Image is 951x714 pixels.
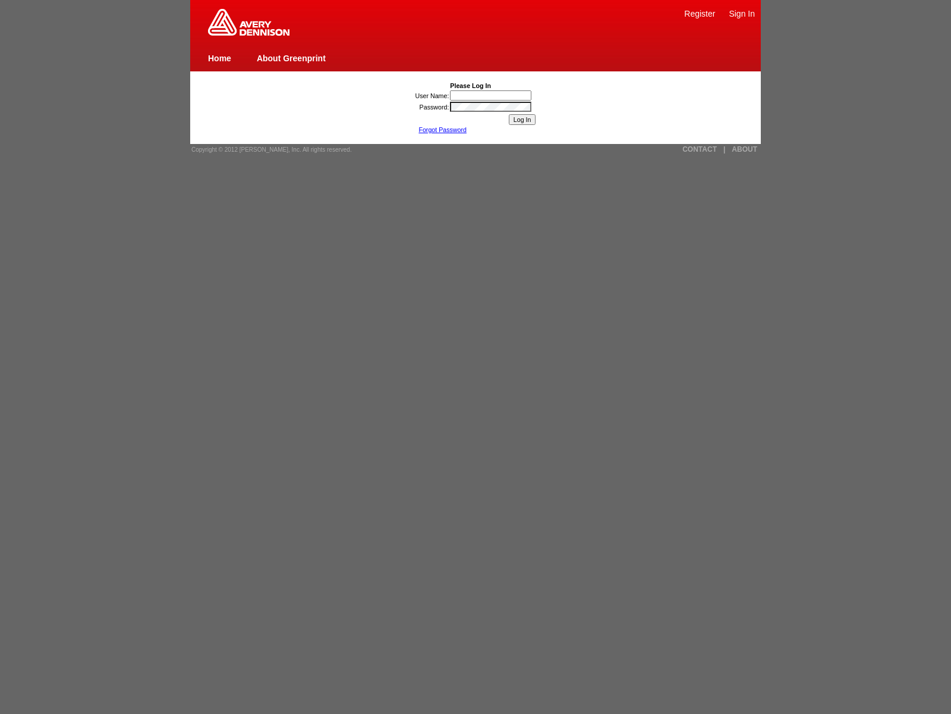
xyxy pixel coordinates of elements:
a: Home [208,54,231,63]
a: Greenprint [208,30,289,37]
input: Log In [509,114,536,125]
label: User Name: [415,92,449,99]
a: Sign In [729,9,755,18]
span: Copyright © 2012 [PERSON_NAME], Inc. All rights reserved. [191,146,352,153]
img: Home [208,9,289,36]
a: About Greenprint [257,54,326,63]
a: | [723,145,725,154]
label: Password: [420,104,449,111]
a: Register [684,9,715,18]
b: Please Log In [450,82,491,89]
a: Forgot Password [418,126,467,133]
a: ABOUT [732,145,757,154]
a: CONTACT [682,145,717,154]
